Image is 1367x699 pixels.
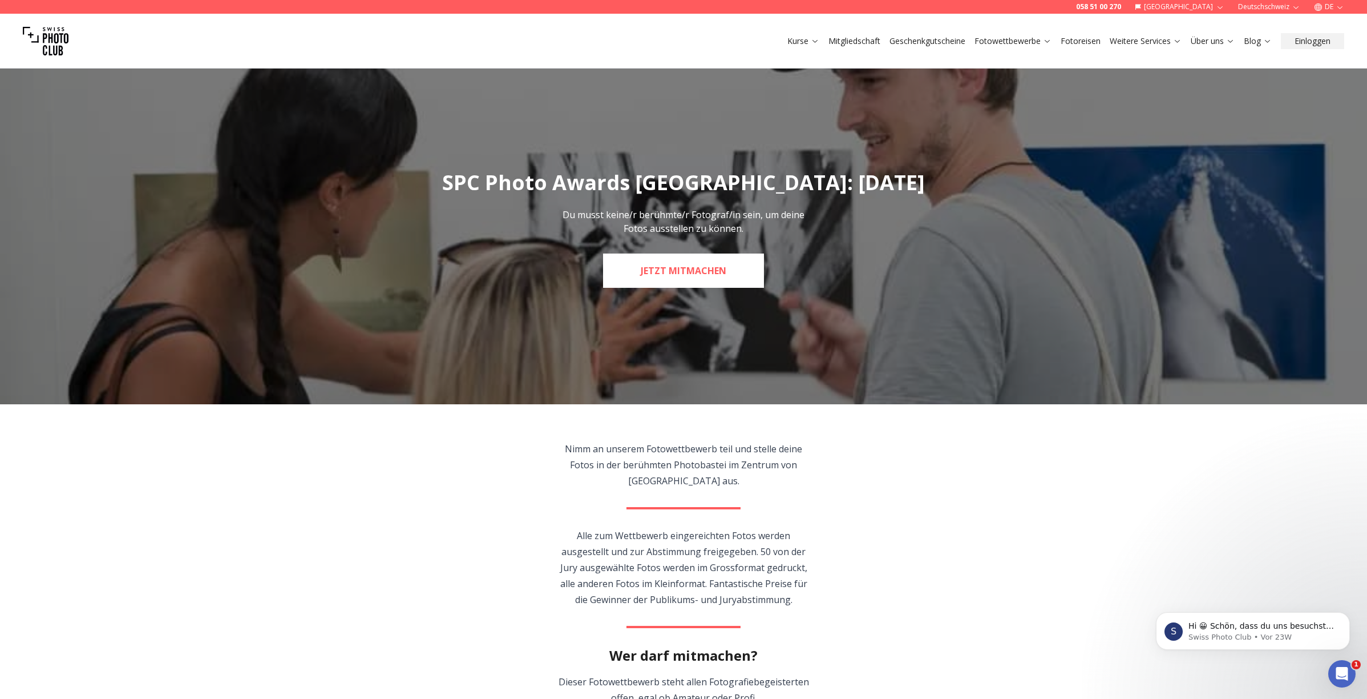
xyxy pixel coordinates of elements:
[1191,35,1235,47] a: Über uns
[1186,33,1239,49] button: Über uns
[970,33,1056,49] button: Fotowettbewerbe
[1352,660,1361,669] span: 1
[787,35,819,47] a: Kurse
[1110,35,1182,47] a: Weitere Services
[783,33,824,49] button: Kurse
[889,35,965,47] a: Geschenkgutscheine
[824,33,885,49] button: Mitgliedschaft
[1281,33,1344,49] button: Einloggen
[553,441,814,489] p: Nimm an unserem Fotowettbewerb teil und stelle deine Fotos in der berühmten Photobastei im Zentru...
[974,35,1051,47] a: Fotowettbewerbe
[553,528,814,608] p: Alle zum Wettbewerb eingereichten Fotos werden ausgestellt und zur Abstimmung freigegeben. 50 von...
[609,646,758,665] h2: Wer darf mitmachen?
[1061,35,1101,47] a: Fotoreisen
[1244,35,1272,47] a: Blog
[1076,2,1121,11] a: 058 51 00 270
[1056,33,1105,49] button: Fotoreisen
[885,33,970,49] button: Geschenkgutscheine
[1239,33,1276,49] button: Blog
[1328,660,1356,688] iframe: Intercom live chat
[1105,33,1186,49] button: Weitere Services
[1139,588,1367,668] iframe: Intercom notifications Nachricht
[556,208,811,235] p: Du musst keine/r berühmte/r Fotograf/in sein, um deine Fotos ausstellen zu können.
[23,18,68,64] img: Swiss photo club
[603,254,764,288] a: JETZT MITMACHEN
[828,35,880,47] a: Mitgliedschaft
